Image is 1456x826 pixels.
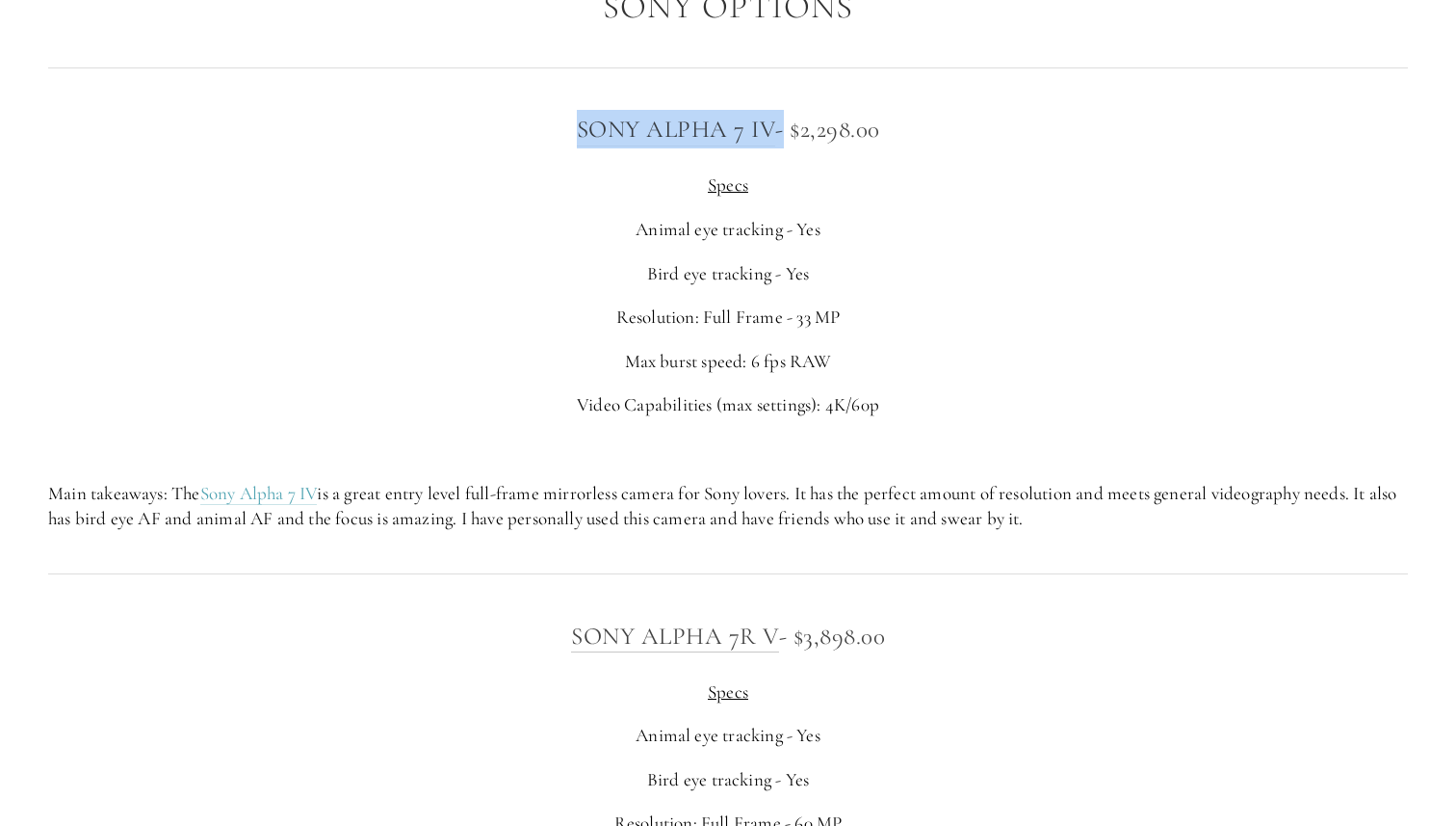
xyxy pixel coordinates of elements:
[48,217,1408,243] p: Animal eye tracking - Yes
[48,617,1408,655] h3: - $3,898.00
[48,392,1408,418] p: Video Capabilities (max settings): 4K/60p
[48,481,1408,532] p: Main takeaways: The is a great entry level full-frame mirrorless camera for Sony lovers. It has t...
[48,110,1408,148] h3: - $2,298.00
[48,261,1408,287] p: Bird eye tracking - Yes
[577,115,776,146] a: Sony Alpha 7 IV
[708,173,748,196] span: Specs
[48,723,1408,749] p: Animal eye tracking - Yes
[48,767,1408,793] p: Bird eye tracking - Yes
[200,482,318,506] a: Sony Alpha 7 IV
[708,680,748,703] span: Specs
[48,305,1408,331] p: Resolution: Full Frame - 33 MP
[48,349,1408,375] p: Max burst speed: 6 fps RAW
[571,622,779,653] a: Sony Alpha 7R V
